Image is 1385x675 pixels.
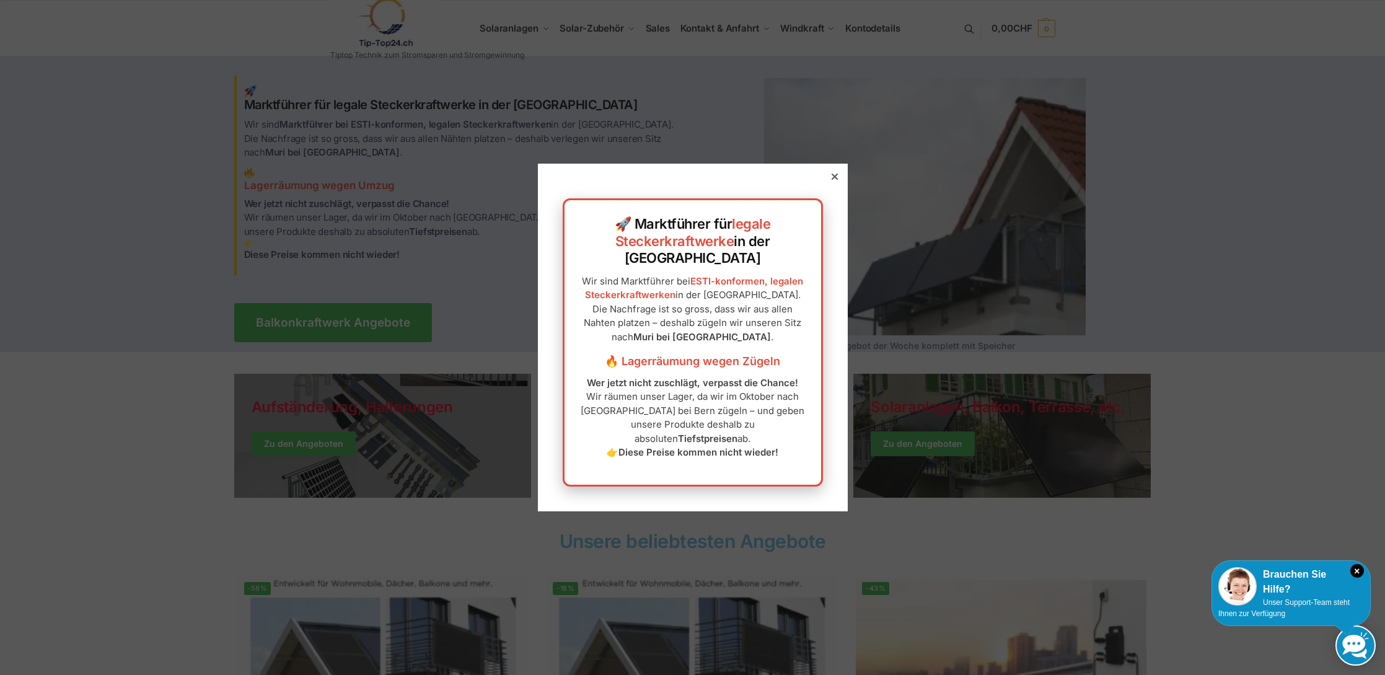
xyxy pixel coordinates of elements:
div: Brauchen Sie Hilfe? [1218,567,1364,597]
p: Wir sind Marktführer bei in der [GEOGRAPHIC_DATA]. Die Nachfrage ist so gross, dass wir aus allen... [577,275,809,345]
a: ESTI-konformen, legalen Steckerkraftwerken [585,275,804,301]
strong: Tiefstpreisen [678,433,737,444]
strong: Wer jetzt nicht zuschlägt, verpasst die Chance! [587,377,798,389]
h3: 🔥 Lagerräumung wegen Zügeln [577,353,809,369]
i: Schließen [1350,564,1364,578]
p: Wir räumen unser Lager, da wir im Oktober nach [GEOGRAPHIC_DATA] bei Bern zügeln – und geben unse... [577,376,809,460]
strong: Diese Preise kommen nicht wieder! [618,446,778,458]
span: Unser Support-Team steht Ihnen zur Verfügung [1218,598,1350,618]
img: Customer service [1218,567,1257,606]
strong: Muri bei [GEOGRAPHIC_DATA] [633,331,771,343]
h2: 🚀 Marktführer für in der [GEOGRAPHIC_DATA] [577,216,809,267]
a: legale Steckerkraftwerke [615,216,771,249]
